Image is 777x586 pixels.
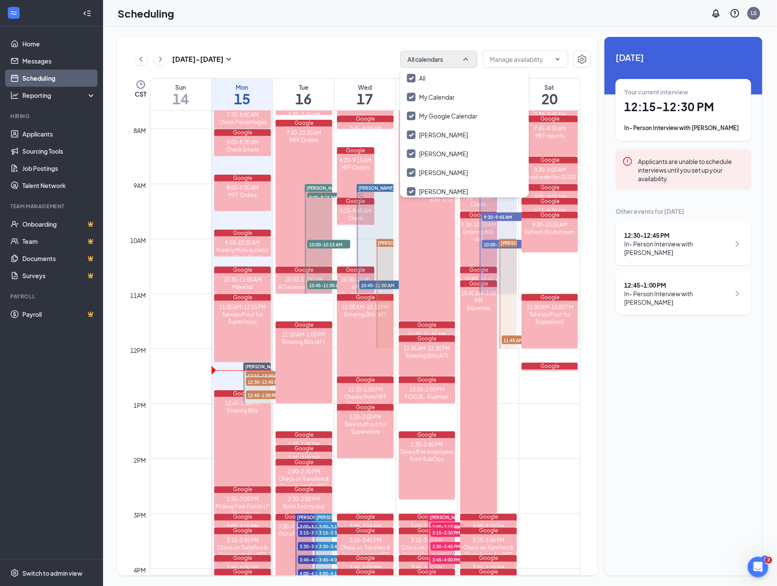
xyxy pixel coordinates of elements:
[273,79,334,110] a: September 16, 2025
[214,294,271,301] div: Google
[276,476,332,490] div: Check on Transfers & Complaints for MFF
[214,390,271,397] div: Google
[307,240,350,249] span: 10:00-10:15 AM
[522,228,578,236] div: Refresh Workstream
[460,212,497,219] div: Google
[10,203,94,210] div: Team Management
[482,240,525,249] span: 10:00-10:15 AM
[276,496,332,503] div: 2:30-3:00 PM
[430,515,466,520] span: [PERSON_NAME]
[337,207,374,215] div: 9:15-9:45 AM
[337,565,394,572] div: 3:45-4:00 PM
[358,185,395,191] span: [PERSON_NAME]
[22,143,96,160] a: Sourcing Tools
[431,522,473,531] span: 3:00-3:15 PM
[135,90,146,98] span: CST
[522,194,578,201] div: 9:00-9:15 AM
[337,276,374,291] div: 10:30-11:00 AM
[461,55,470,64] svg: ChevronUp
[317,522,360,531] span: 3:00-3:15 PM
[276,322,332,328] div: Google
[10,293,94,300] div: Payroll
[638,156,744,183] div: Applicants are unable to schedule interviews until you set up your availability.
[134,53,147,66] button: ChevronLeft
[214,555,271,562] div: Google
[460,267,497,273] div: Google
[137,54,145,64] svg: ChevronLeft
[276,276,332,283] div: 10:30-11:00 AM
[214,267,271,273] div: Google
[337,291,374,298] div: Check Emails
[378,240,414,246] span: [PERSON_NAME]
[132,181,148,190] div: 9am
[748,557,768,577] iframe: Intercom live chat
[337,569,394,576] div: Google
[400,51,477,68] button: All calendarsChevronUp
[337,386,394,393] div: 12:30-1:00 PM
[214,276,271,283] div: 10:30-11:00 AM
[276,431,332,438] div: Google
[431,556,473,564] span: 3:45-4:00 PM
[554,56,561,63] svg: ChevronDown
[298,522,341,531] span: 3:00-3:15 PM
[337,376,394,383] div: Google
[214,146,271,153] div: Check Emails
[337,523,394,531] div: 3:00-3:15 PM
[214,537,271,544] div: 3:15-3:45 PM
[150,91,211,106] h1: 14
[399,544,455,559] div: Check on Transfers & Complaints for MFF
[132,565,148,575] div: 4pm
[522,132,578,140] div: MFF reports
[9,9,18,17] svg: WorkstreamLogo
[732,239,743,249] svg: ChevronRight
[399,555,455,562] div: Google
[399,322,455,328] div: Google
[399,345,455,352] div: 11:45 AM-12:30 PM
[22,306,96,323] a: PayrollCrown
[214,191,271,199] div: MFF Orders
[396,83,457,91] div: Thu
[276,468,332,476] div: 2:00-2:30 PM
[334,91,395,106] h1: 17
[298,556,341,564] span: 3:45-4:00 PM
[337,147,374,154] div: Google
[276,129,332,137] div: 7:50-10:30 AM
[460,201,497,216] div: Check Percentages
[22,70,96,87] a: Scheduling
[212,91,273,106] h1: 15
[132,510,148,520] div: 3pm
[22,91,96,100] div: Reporting
[129,346,148,355] div: 12pm
[214,118,271,126] div: Check Percentages
[460,280,497,287] div: Google
[399,565,455,572] div: 3:45-4:00 PM
[574,51,591,68] button: Settings
[298,528,341,537] span: 3:15-3:30 PM
[337,544,394,559] div: Check on Transfers & Complaints for MFF
[154,53,167,66] button: ChevronRight
[460,221,497,228] div: 9:30-10:30 AM
[276,283,332,291] div: AI Sessions for office
[522,304,578,311] div: 11:00 AM-12:00 PM
[214,400,271,407] div: 12:45-2:30 PM
[214,523,271,531] div: 3:00-3:15 PM
[396,91,457,106] h1: 18
[622,156,633,167] svg: Error
[337,198,374,205] div: Google
[83,9,91,18] svg: Collapse
[214,283,271,291] div: Make list
[276,338,332,346] div: Entering Bills (AP)
[22,267,96,284] a: SurveysCrown
[522,184,578,191] div: Google
[490,55,551,64] input: Manage availability
[317,542,360,551] span: 3:30-3:45 PM
[224,54,234,64] svg: SmallChevronDown
[460,523,517,531] div: 3:00-3:15 PM
[399,431,455,438] div: Google
[276,111,332,118] div: 7:30-7:45 AM
[132,455,148,465] div: 2pm
[519,79,580,110] a: September 20, 2025
[214,496,271,503] div: 2:30-3:00 PM
[214,139,271,146] div: 8:00-8:30 AM
[337,514,394,521] div: Google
